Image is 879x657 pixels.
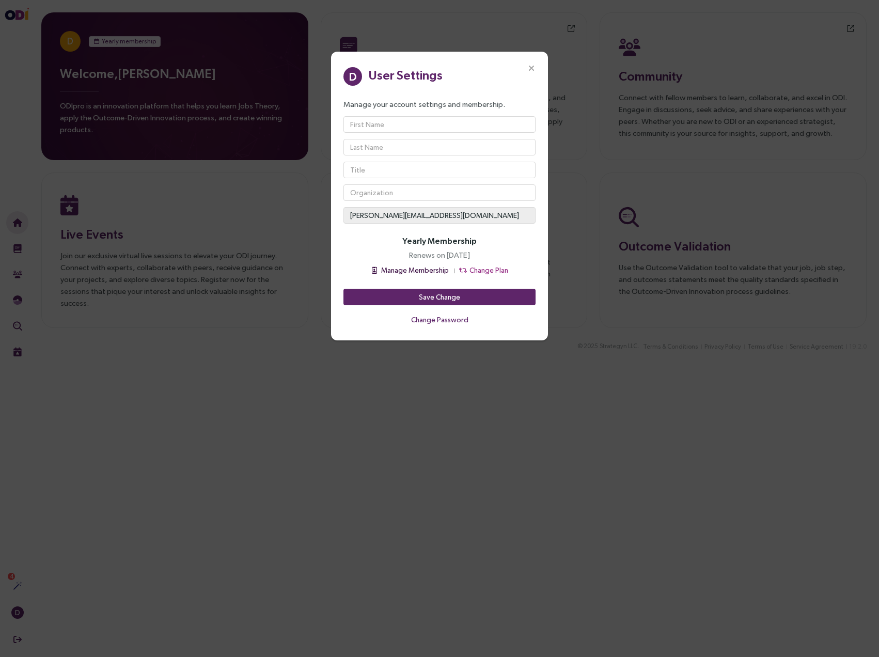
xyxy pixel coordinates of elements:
[343,311,536,328] button: Change Password
[459,264,509,276] button: Change Plan
[381,264,449,276] span: Manage Membership
[409,249,470,261] p: Renews on [DATE]
[343,116,536,133] input: First Name
[343,139,536,155] input: Last Name
[402,236,477,246] h4: Yearly Membership
[469,264,508,276] span: Change Plan
[368,66,443,84] div: User Settings
[349,67,357,86] span: D
[343,162,536,178] input: Title
[515,52,548,85] button: Close
[343,289,536,305] button: Save Change
[343,98,536,110] p: Manage your account settings and membership.
[419,291,460,303] span: Save Change
[370,264,449,276] button: Manage Membership
[411,314,468,325] span: Change Password
[343,184,536,201] input: Organization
